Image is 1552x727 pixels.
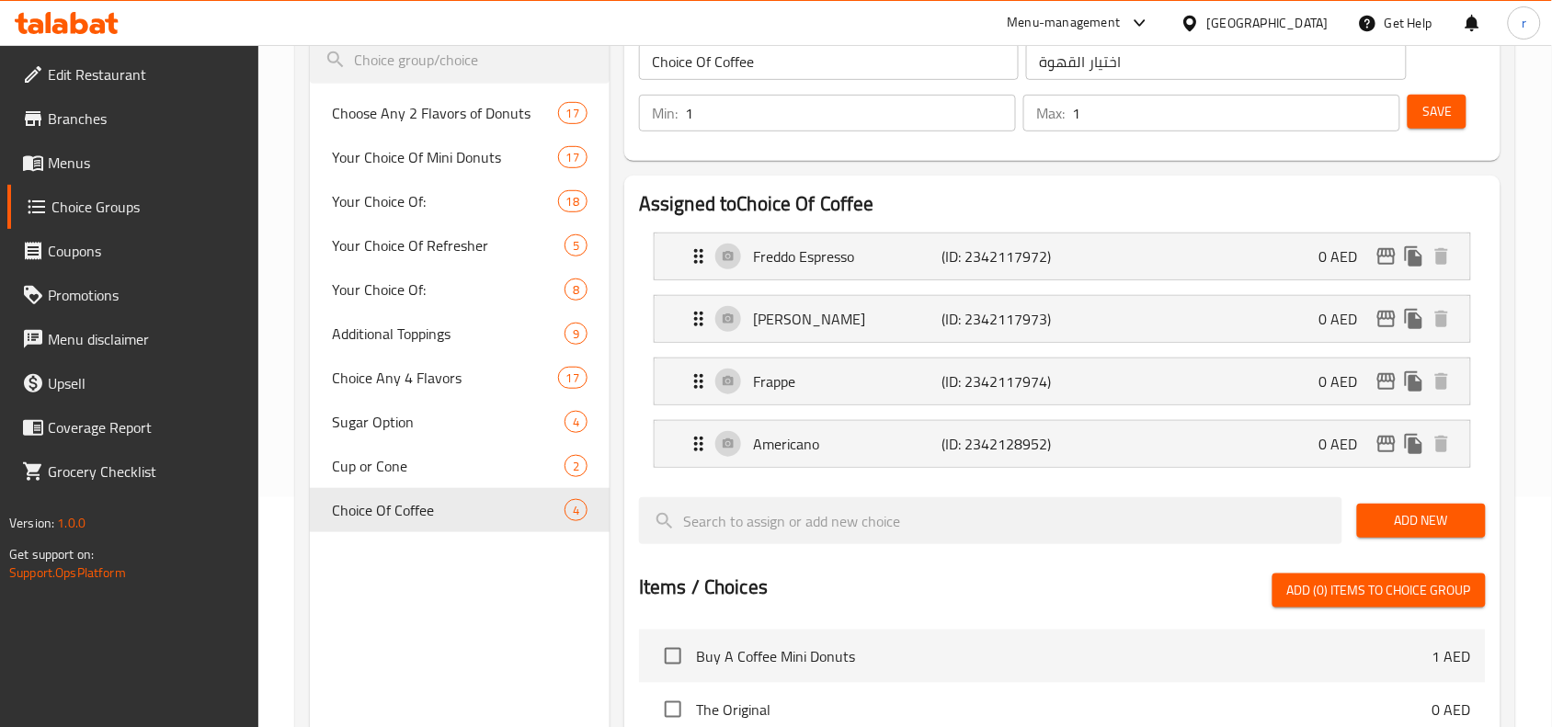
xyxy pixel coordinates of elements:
[332,499,565,521] span: Choice Of Coffee
[48,108,245,130] span: Branches
[559,105,587,122] span: 17
[1319,433,1373,455] p: 0 AED
[753,245,941,267] p: Freddo Espresso
[310,135,610,179] div: Your Choice Of Mini Donuts17
[310,400,610,444] div: Sugar Option4
[310,37,610,84] input: search
[639,350,1486,413] li: Expand
[559,149,587,166] span: 17
[332,323,565,345] span: Additional Toppings
[1422,100,1452,123] span: Save
[48,328,245,350] span: Menu disclaimer
[48,152,245,174] span: Menus
[1400,243,1428,270] button: duplicate
[1319,370,1373,392] p: 0 AED
[7,97,259,141] a: Branches
[1319,308,1373,330] p: 0 AED
[696,645,1432,667] span: Buy A Coffee Mini Donuts
[655,233,1470,279] div: Expand
[655,296,1470,342] div: Expand
[941,433,1067,455] p: (ID: 2342128952)
[7,317,259,361] a: Menu disclaimer
[696,699,1432,721] span: The Original
[7,449,259,494] a: Grocery Checklist
[639,225,1486,288] li: Expand
[1522,13,1526,33] span: r
[1400,430,1428,458] button: duplicate
[310,179,610,223] div: Your Choice Of:18
[1372,509,1471,532] span: Add New
[310,223,610,267] div: Your Choice Of Refresher5
[565,502,587,519] span: 4
[332,455,565,477] span: Cup or Cone
[332,367,557,389] span: Choice Any 4 Flavors
[332,146,557,168] span: Your Choice Of Mini Donuts
[639,288,1486,350] li: Expand
[565,458,587,475] span: 2
[941,245,1067,267] p: (ID: 2342117972)
[48,416,245,438] span: Coverage Report
[1319,245,1373,267] p: 0 AED
[332,234,565,256] span: Your Choice Of Refresher
[654,637,692,676] span: Select choice
[559,369,587,387] span: 17
[559,193,587,210] span: 18
[7,52,259,97] a: Edit Restaurant
[1428,243,1455,270] button: delete
[941,308,1067,330] p: (ID: 2342117973)
[7,273,259,317] a: Promotions
[753,308,941,330] p: [PERSON_NAME]
[1008,12,1121,34] div: Menu-management
[1373,368,1400,395] button: edit
[1357,504,1486,538] button: Add New
[655,421,1470,467] div: Expand
[1400,305,1428,333] button: duplicate
[310,267,610,312] div: Your Choice Of:8
[652,102,678,124] p: Min:
[639,190,1486,218] h2: Assigned to Choice Of Coffee
[753,433,941,455] p: Americano
[1432,645,1471,667] p: 1 AED
[51,196,245,218] span: Choice Groups
[941,370,1067,392] p: (ID: 2342117974)
[7,361,259,405] a: Upsell
[9,561,126,585] a: Support.OpsPlatform
[565,325,587,343] span: 9
[310,356,610,400] div: Choice Any 4 Flavors17
[310,91,610,135] div: Choose Any 2 Flavors of Donuts17
[9,511,54,535] span: Version:
[48,240,245,262] span: Coupons
[48,284,245,306] span: Promotions
[1036,102,1065,124] p: Max:
[558,102,588,124] div: Choices
[565,455,588,477] div: Choices
[48,63,245,85] span: Edit Restaurant
[1408,95,1466,129] button: Save
[565,281,587,299] span: 8
[310,488,610,532] div: Choice Of Coffee4
[48,460,245,483] span: Grocery Checklist
[639,574,768,601] h2: Items / Choices
[565,237,587,255] span: 5
[1432,699,1471,721] p: 0 AED
[1373,243,1400,270] button: edit
[565,414,587,431] span: 4
[48,372,245,394] span: Upsell
[7,141,259,185] a: Menus
[332,411,565,433] span: Sugar Option
[639,497,1342,544] input: search
[7,185,259,229] a: Choice Groups
[7,405,259,449] a: Coverage Report
[1287,579,1471,602] span: Add (0) items to choice group
[332,278,565,301] span: Your Choice Of:
[332,102,557,124] span: Choose Any 2 Flavors of Donuts
[1373,305,1400,333] button: edit
[565,234,588,256] div: Choices
[1428,368,1455,395] button: delete
[1400,368,1428,395] button: duplicate
[9,542,94,566] span: Get support on:
[7,229,259,273] a: Coupons
[310,444,610,488] div: Cup or Cone2
[310,312,610,356] div: Additional Toppings9
[1428,430,1455,458] button: delete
